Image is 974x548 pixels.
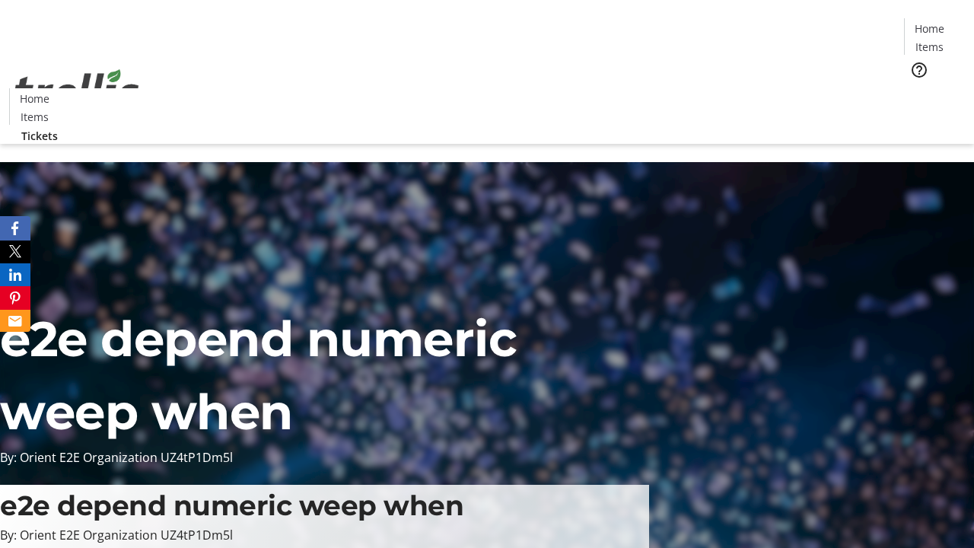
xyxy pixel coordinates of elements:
[20,91,49,107] span: Home
[915,21,944,37] span: Home
[916,88,953,104] span: Tickets
[9,128,70,144] a: Tickets
[904,88,965,104] a: Tickets
[21,109,49,125] span: Items
[915,39,944,55] span: Items
[10,91,59,107] a: Home
[9,53,145,129] img: Orient E2E Organization UZ4tP1Dm5l's Logo
[904,55,934,85] button: Help
[905,21,953,37] a: Home
[21,128,58,144] span: Tickets
[905,39,953,55] a: Items
[10,109,59,125] a: Items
